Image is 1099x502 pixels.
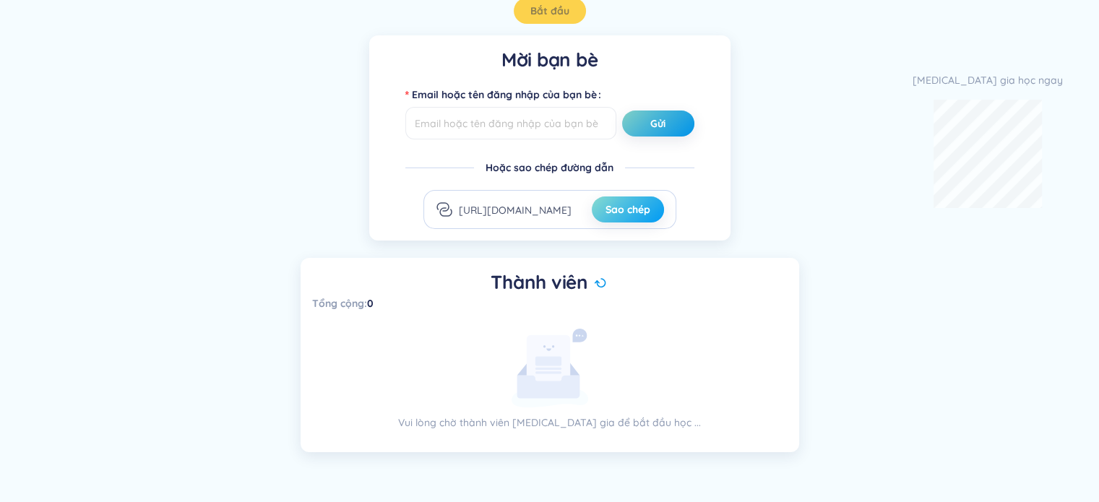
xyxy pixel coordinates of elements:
button: Gửi [622,111,694,137]
h1: Thành viên [491,269,587,295]
div: [MEDICAL_DATA] gia học ngay [913,72,1063,88]
div: [URL][DOMAIN_NAME] [459,202,572,217]
span: 0 [367,295,374,311]
span: Sao chép [605,202,650,217]
label: Email hoặc tên đăng nhập của bạn bè [405,83,607,106]
input: Email hoặc tên đăng nhập của bạn bè [405,107,616,139]
button: Sao chép [592,196,664,222]
div: Hoặc sao chép đường dẫn [474,157,625,178]
span: Tổng cộng : [312,295,367,311]
h1: Mời bạn bè [381,47,719,73]
p: Vui lòng chờ thành viên [MEDICAL_DATA] gia để bắt đầu học ... [398,415,701,430]
span: Gửi [650,116,665,131]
